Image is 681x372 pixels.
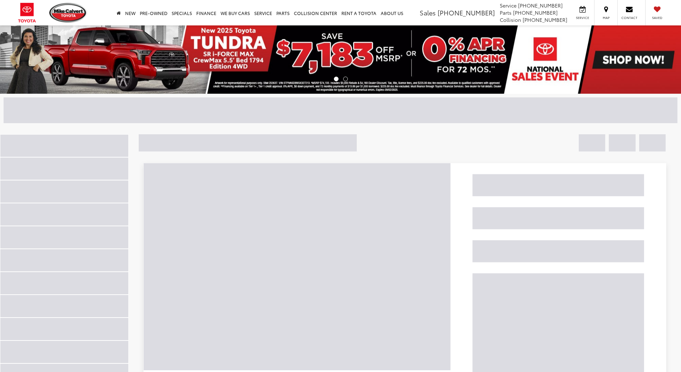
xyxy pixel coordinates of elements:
[500,9,512,16] span: Parts
[500,2,517,9] span: Service
[649,15,665,20] span: Saved
[500,16,521,23] span: Collision
[438,8,495,17] span: [PHONE_NUMBER]
[621,15,637,20] span: Contact
[518,2,563,9] span: [PHONE_NUMBER]
[420,8,436,17] span: Sales
[513,9,558,16] span: [PHONE_NUMBER]
[598,15,614,20] span: Map
[523,16,567,23] span: [PHONE_NUMBER]
[574,15,591,20] span: Service
[49,3,87,23] img: Mike Calvert Toyota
